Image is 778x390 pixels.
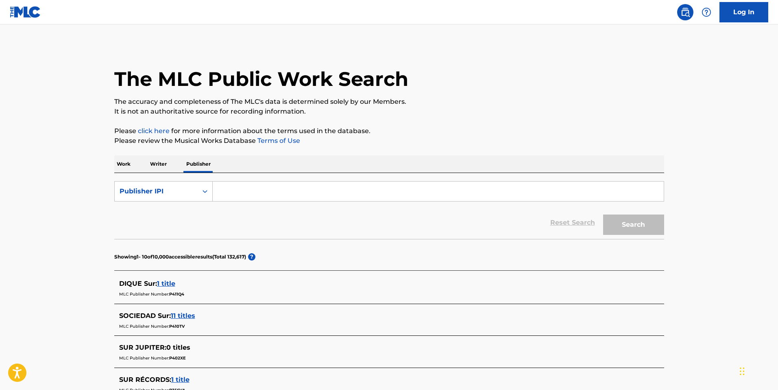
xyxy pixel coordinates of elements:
img: MLC Logo [10,6,41,18]
p: The accuracy and completeness of The MLC's data is determined solely by our Members. [114,97,664,107]
p: Work [114,156,133,173]
span: 1 title [171,376,190,383]
span: SUR RÉCORDS : [119,376,171,383]
p: It is not an authoritative source for recording information. [114,107,664,116]
span: P402XE [169,355,186,361]
img: help [702,7,711,17]
iframe: Chat Widget [737,351,778,390]
form: Search Form [114,181,664,239]
span: 11 titles [171,312,195,320]
div: Help [698,4,715,20]
span: DIQUE Sur : [119,280,157,287]
a: Public Search [677,4,693,20]
h1: The MLC Public Work Search [114,67,408,91]
span: 0 titles [166,344,190,351]
p: Please review the Musical Works Database [114,136,664,146]
p: Showing 1 - 10 of 10,000 accessible results (Total 132,617 ) [114,253,246,261]
span: P411Q4 [169,291,184,297]
span: SUR JUPITER : [119,344,166,351]
p: Writer [148,156,169,173]
p: Publisher [184,156,213,173]
div: Drag [740,359,745,383]
a: Log In [719,2,768,22]
img: search [680,7,690,17]
span: MLC Publisher Number: [119,291,169,297]
span: 1 title [157,280,175,287]
span: ? [248,253,255,261]
a: click here [138,127,170,135]
a: Terms of Use [256,137,300,145]
span: MLC Publisher Number: [119,355,169,361]
span: SOCIEDAD Sur : [119,312,171,320]
div: Publisher IPI [120,186,193,196]
p: Please for more information about the terms used in the database. [114,126,664,136]
span: MLC Publisher Number: [119,324,169,329]
span: P410TV [169,324,185,329]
